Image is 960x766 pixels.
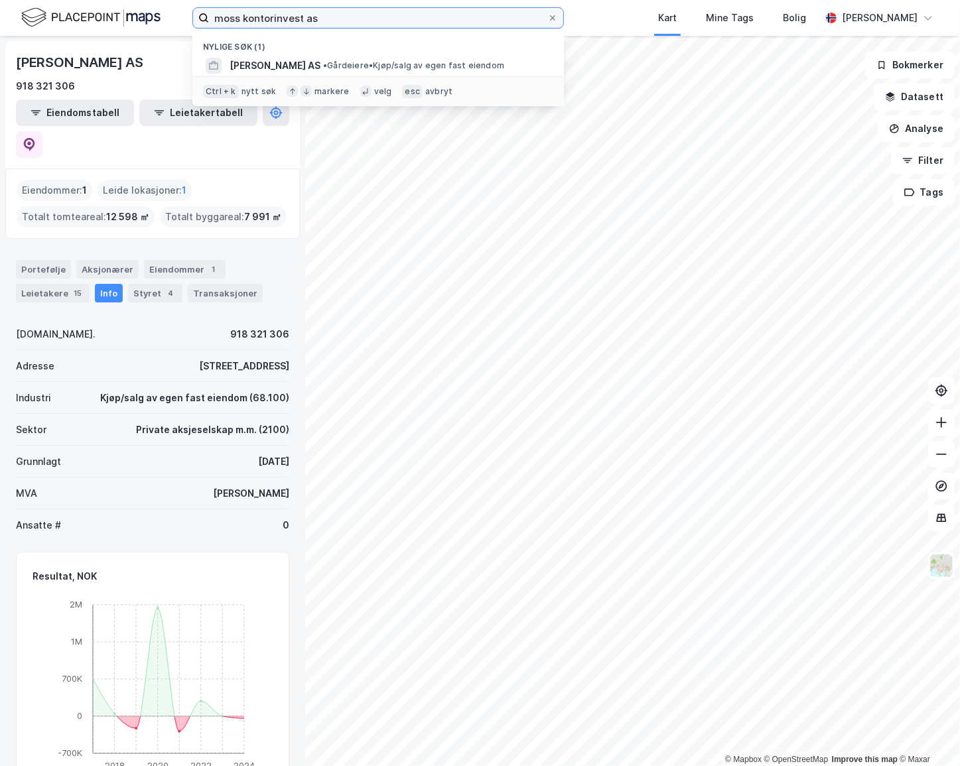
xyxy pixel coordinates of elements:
[16,485,37,501] div: MVA
[842,10,918,26] div: [PERSON_NAME]
[878,115,955,142] button: Analyse
[160,206,287,227] div: Totalt byggareal :
[314,86,349,97] div: markere
[16,390,51,406] div: Industri
[323,60,327,70] span: •
[893,179,955,206] button: Tags
[95,284,123,302] div: Info
[929,553,954,578] img: Z
[213,485,289,501] div: [PERSON_NAME]
[16,260,71,279] div: Portefølje
[241,86,277,97] div: nytt søk
[244,209,281,225] span: 7 991 ㎡
[17,206,155,227] div: Totalt tomteareal :
[374,86,392,97] div: velg
[182,182,186,198] span: 1
[70,599,82,609] tspan: 2M
[230,58,320,74] span: [PERSON_NAME] AS
[16,422,46,438] div: Sektor
[16,358,54,374] div: Adresse
[139,99,257,126] button: Leietakertabell
[209,8,547,28] input: Søk på adresse, matrikkel, gårdeiere, leietakere eller personer
[725,755,762,764] a: Mapbox
[33,568,97,584] div: Resultat, NOK
[425,86,452,97] div: avbryt
[17,180,92,201] div: Eiendommer :
[706,10,754,26] div: Mine Tags
[16,517,61,533] div: Ansatte #
[192,31,564,55] div: Nylige søk (1)
[894,702,960,766] iframe: Chat Widget
[16,78,75,94] div: 918 321 306
[16,454,61,470] div: Grunnlagt
[402,85,423,98] div: esc
[199,358,289,374] div: [STREET_ADDRESS]
[76,260,139,279] div: Aksjonærer
[71,636,82,647] tspan: 1M
[62,673,82,684] tspan: 700K
[16,284,90,302] div: Leietakere
[891,147,955,174] button: Filter
[71,287,84,300] div: 15
[58,747,82,758] tspan: -700K
[203,85,239,98] div: Ctrl + k
[874,84,955,110] button: Datasett
[188,284,263,302] div: Transaksjoner
[832,755,898,764] a: Improve this map
[98,180,192,201] div: Leide lokasjoner :
[164,287,177,300] div: 4
[16,52,146,73] div: [PERSON_NAME] AS
[258,454,289,470] div: [DATE]
[128,284,182,302] div: Styret
[865,52,955,78] button: Bokmerker
[77,710,82,721] tspan: 0
[82,182,87,198] span: 1
[658,10,677,26] div: Kart
[783,10,806,26] div: Bolig
[100,390,289,406] div: Kjøp/salg av egen fast eiendom (68.100)
[16,326,96,342] div: [DOMAIN_NAME].
[136,422,289,438] div: Private aksjeselskap m.m. (2100)
[21,6,161,29] img: logo.f888ab2527a4732fd821a326f86c7f29.svg
[16,99,134,126] button: Eiendomstabell
[764,755,829,764] a: OpenStreetMap
[230,326,289,342] div: 918 321 306
[323,60,504,71] span: Gårdeiere • Kjøp/salg av egen fast eiendom
[207,263,220,276] div: 1
[106,209,149,225] span: 12 598 ㎡
[144,260,226,279] div: Eiendommer
[283,517,289,533] div: 0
